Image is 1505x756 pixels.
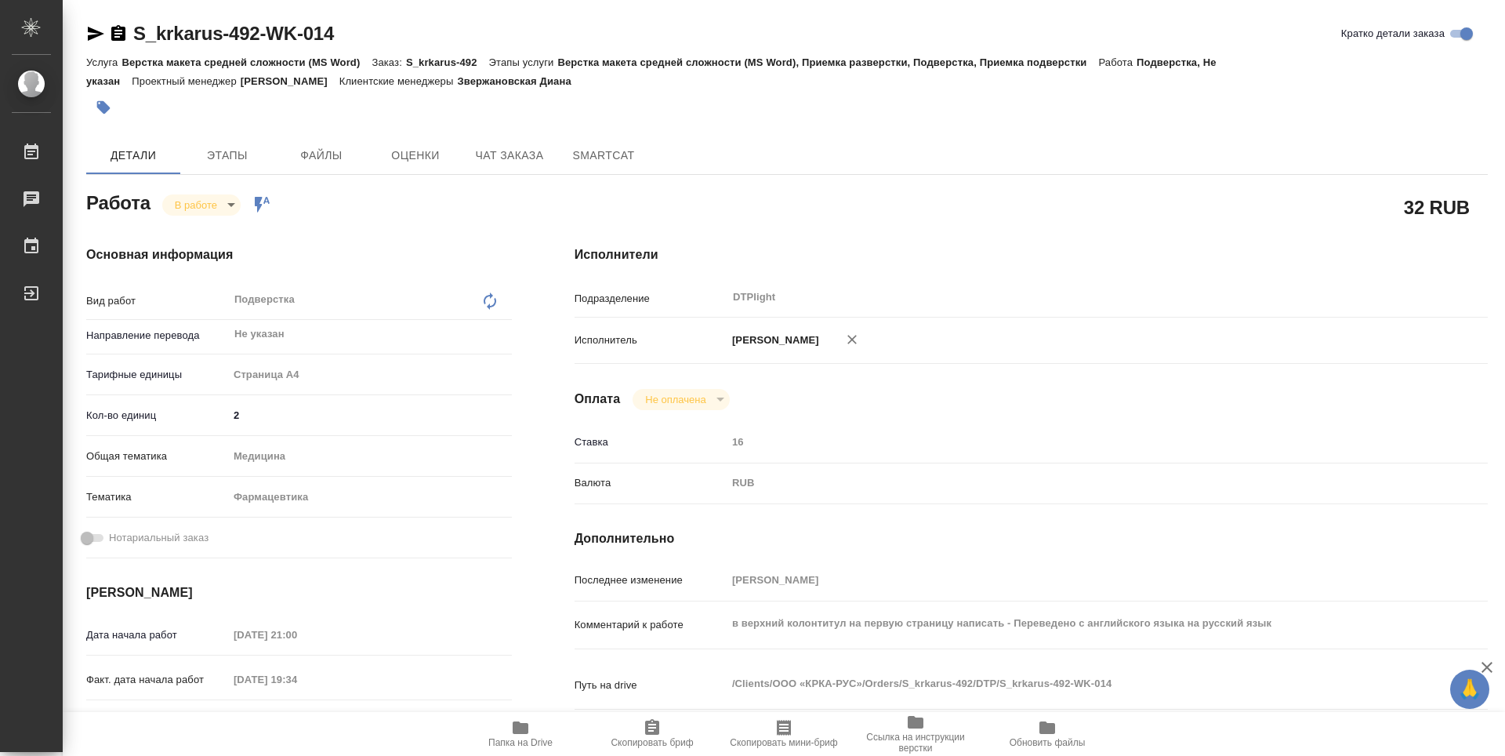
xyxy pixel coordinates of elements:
[228,668,365,691] input: Пустое поле
[457,75,582,87] p: Звержановская Диана
[727,610,1412,637] textarea: в верхний колонтитул на первую страницу написать - Переведено с английского языка на русский язык
[575,678,727,693] p: Путь на drive
[121,56,372,68] p: Верстка макета средней сложности (MS Word)
[86,328,228,343] p: Направление перевода
[633,389,729,410] div: В работе
[557,56,1098,68] p: Верстка макета средней сложности (MS Word), Приемка разверстки, Подверстка, Приемка подверстки
[228,404,512,427] input: ✎ Введи что-нибудь
[132,75,240,87] p: Проектный менеджер
[86,367,228,383] p: Тарифные единицы
[727,333,819,348] p: [PERSON_NAME]
[133,23,334,44] a: S_krkarus-492-WK-014
[109,24,128,43] button: Скопировать ссылку
[566,146,641,165] span: SmartCat
[228,623,365,646] input: Пустое поле
[575,529,1488,548] h4: Дополнительно
[284,146,359,165] span: Файлы
[472,146,547,165] span: Чат заказа
[162,194,241,216] div: В работе
[1098,56,1137,68] p: Работа
[727,671,1412,697] textarea: /Clients/ООО «КРКА-РУС»/Orders/S_krkarus-492/DTP/S_krkarus-492-WK-014
[859,732,972,754] span: Ссылка на инструкции верстки
[575,617,727,633] p: Комментарий к работе
[611,737,693,748] span: Скопировать бриф
[981,712,1113,756] button: Обновить файлы
[1450,670,1489,709] button: 🙏
[586,712,718,756] button: Скопировать бриф
[640,393,710,406] button: Не оплачена
[850,712,981,756] button: Ссылка на инструкции верстки
[86,187,150,216] h2: Работа
[718,712,850,756] button: Скопировать мини-бриф
[455,712,586,756] button: Папка на Drive
[228,362,512,388] div: Страница А4
[1010,737,1086,748] span: Обновить файлы
[406,56,489,68] p: S_krkarus-492
[86,489,228,505] p: Тематика
[170,198,222,212] button: В работе
[730,737,837,748] span: Скопировать мини-бриф
[339,75,458,87] p: Клиентские менеджеры
[575,291,727,307] p: Подразделение
[727,470,1412,496] div: RUB
[575,390,621,409] h4: Оплата
[727,569,1412,591] input: Пустое поле
[378,146,453,165] span: Оценки
[86,293,228,309] p: Вид работ
[190,146,265,165] span: Этапы
[575,475,727,491] p: Валюта
[1456,673,1483,706] span: 🙏
[1404,194,1470,220] h2: 32 RUB
[1341,26,1445,42] span: Кратко детали заказа
[835,322,869,357] button: Удалить исполнителя
[86,449,228,464] p: Общая тематика
[109,530,209,546] span: Нотариальный заказ
[86,408,228,423] p: Кол-во единиц
[228,484,512,511] div: Фармацевтика
[575,572,727,588] p: Последнее изменение
[488,737,553,748] span: Папка на Drive
[86,24,105,43] button: Скопировать ссылку для ЯМессенджера
[228,709,365,732] input: Пустое поле
[241,75,339,87] p: [PERSON_NAME]
[86,672,228,688] p: Факт. дата начала работ
[96,146,171,165] span: Детали
[86,627,228,643] p: Дата начала работ
[575,434,727,450] p: Ставка
[489,56,558,68] p: Этапы услуги
[86,56,121,68] p: Услуга
[575,245,1488,264] h4: Исполнители
[727,431,1412,453] input: Пустое поле
[86,583,512,602] h4: [PERSON_NAME]
[575,333,727,348] p: Исполнитель
[86,90,121,125] button: Добавить тэг
[372,56,405,68] p: Заказ:
[228,443,512,470] div: Медицина
[86,245,512,264] h4: Основная информация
